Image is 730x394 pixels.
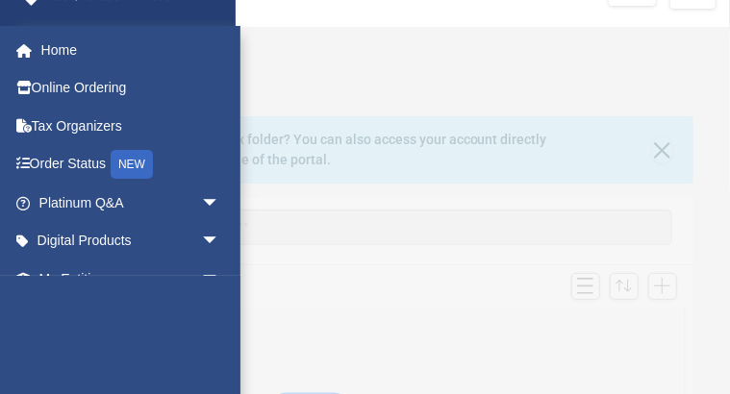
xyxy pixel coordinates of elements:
[571,273,600,300] button: Switch to List View
[13,184,249,222] a: Platinum Q&Aarrow_drop_down
[201,259,239,299] span: arrow_drop_down
[111,150,153,179] div: NEW
[13,259,249,298] a: My Entitiesarrow_drop_down
[85,130,652,170] div: Difficulty viewing your box folder? You can also access your account directly on outside of the p...
[13,144,249,184] a: Order StatusNEW
[13,68,249,107] a: Online Ordering
[201,221,239,260] span: arrow_drop_down
[134,209,673,246] input: Search files and folders
[610,273,639,299] button: Sort
[652,136,673,163] button: Close
[13,107,249,145] a: Tax Organizers
[13,221,249,259] a: Digital Productsarrow_drop_down
[648,273,677,300] button: Add
[13,31,249,69] a: Home
[201,184,239,223] span: arrow_drop_down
